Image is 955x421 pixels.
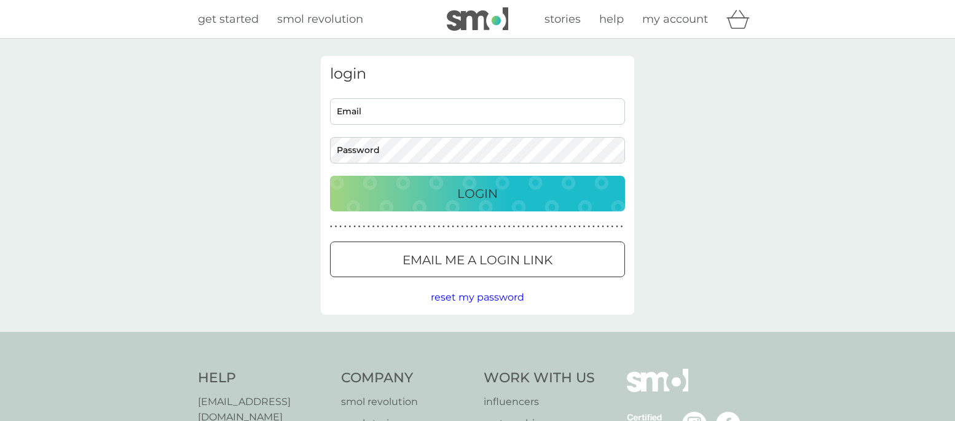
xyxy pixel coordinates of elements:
p: ● [462,224,464,230]
h4: Company [341,369,472,388]
p: ● [621,224,623,230]
p: ● [433,224,436,230]
p: ● [442,224,445,230]
span: help [599,12,624,26]
p: ● [457,224,459,230]
p: ● [419,224,422,230]
p: ● [494,224,497,230]
a: my account [642,10,708,28]
button: Email me a login link [330,242,625,277]
p: ● [578,224,581,230]
p: ● [480,224,482,230]
p: Login [457,184,498,203]
span: get started [198,12,259,26]
a: stories [544,10,581,28]
span: smol revolution [277,12,363,26]
p: ● [555,224,557,230]
p: ● [560,224,562,230]
p: ● [396,224,398,230]
p: ● [541,224,543,230]
p: ● [452,224,454,230]
a: influencers [484,394,595,410]
p: ● [499,224,501,230]
p: ● [471,224,473,230]
p: ● [607,224,609,230]
p: ● [508,224,511,230]
h3: login [330,65,625,83]
p: ● [466,224,468,230]
img: smol [627,369,688,411]
p: ● [400,224,403,230]
p: ● [583,224,586,230]
p: ● [372,224,375,230]
p: ● [503,224,506,230]
p: ● [335,224,337,230]
img: smol [447,7,508,31]
p: ● [564,224,567,230]
p: ● [527,224,529,230]
a: help [599,10,624,28]
p: ● [517,224,520,230]
a: smol revolution [341,394,472,410]
a: smol revolution [277,10,363,28]
p: ● [597,224,600,230]
p: Email me a login link [403,250,552,270]
h4: Work With Us [484,369,595,388]
p: ● [611,224,614,230]
p: ● [414,224,417,230]
p: ● [532,224,534,230]
p: ● [522,224,525,230]
h4: Help [198,369,329,388]
button: reset my password [431,289,524,305]
p: ● [447,224,450,230]
span: stories [544,12,581,26]
p: ● [330,224,332,230]
p: ● [353,224,356,230]
p: ● [546,224,548,230]
span: reset my password [431,291,524,303]
p: ● [489,224,492,230]
p: ● [536,224,539,230]
p: ● [550,224,552,230]
span: my account [642,12,708,26]
div: basket [726,7,757,31]
p: ● [367,224,370,230]
button: Login [330,176,625,211]
a: get started [198,10,259,28]
p: ● [382,224,384,230]
p: ● [574,224,576,230]
p: ● [428,224,431,230]
p: ● [569,224,572,230]
p: ● [349,224,352,230]
p: ● [475,224,477,230]
p: ● [344,224,347,230]
p: ● [616,224,618,230]
p: ● [438,224,440,230]
p: ● [410,224,412,230]
p: ● [339,224,342,230]
p: ● [363,224,365,230]
p: ● [405,224,407,230]
p: ● [513,224,515,230]
p: ● [602,224,604,230]
p: ● [358,224,361,230]
p: ● [588,224,590,230]
p: ● [424,224,426,230]
p: ● [377,224,379,230]
p: ● [387,224,389,230]
p: ● [391,224,393,230]
p: ● [485,224,487,230]
p: ● [592,224,595,230]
